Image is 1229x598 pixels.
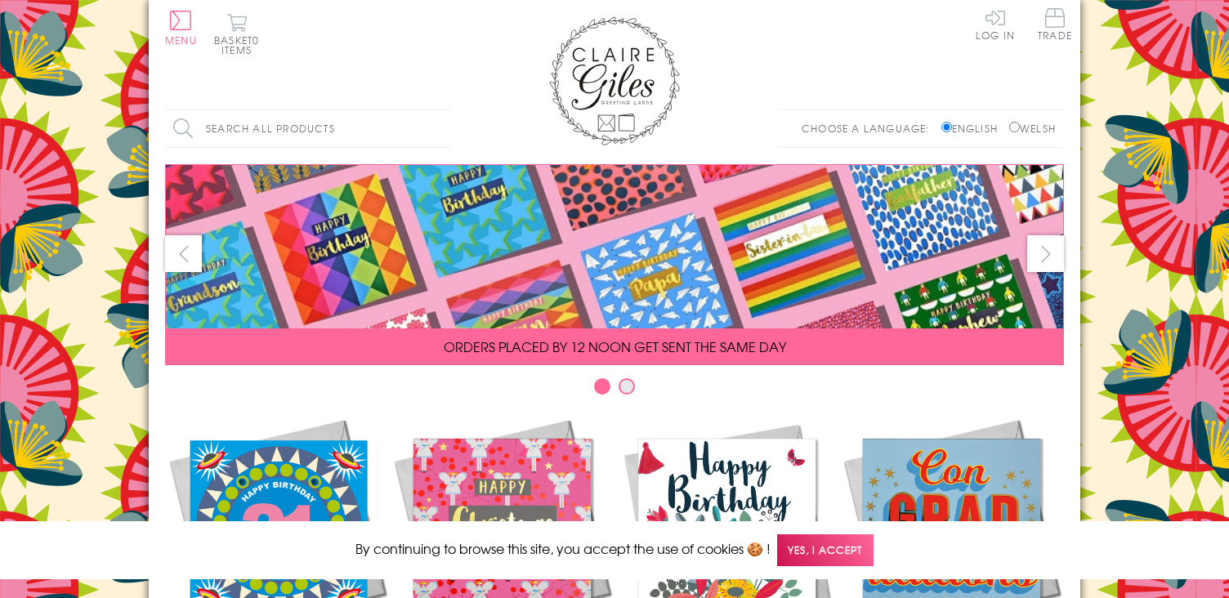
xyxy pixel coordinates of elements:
[165,11,197,45] button: Menu
[165,110,451,147] input: Search all products
[549,16,680,145] img: Claire Giles Greetings Cards
[1009,122,1020,132] input: Welsh
[1009,121,1056,136] label: Welsh
[777,534,874,566] span: Yes, I accept
[802,121,938,136] p: Choose a language:
[1038,8,1072,40] span: Trade
[165,235,202,272] button: prev
[941,122,952,132] input: English
[976,8,1015,40] a: Log In
[941,121,1006,136] label: English
[165,377,1064,403] div: Carousel Pagination
[1027,235,1064,272] button: next
[221,33,259,57] span: 0 items
[444,337,786,356] span: ORDERS PLACED BY 12 NOON GET SENT THE SAME DAY
[165,33,197,47] span: Menu
[619,378,635,395] button: Carousel Page 2
[594,378,610,395] button: Carousel Page 1 (Current Slide)
[435,110,451,147] input: Search
[214,13,259,55] button: Basket0 items
[1038,8,1072,43] a: Trade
